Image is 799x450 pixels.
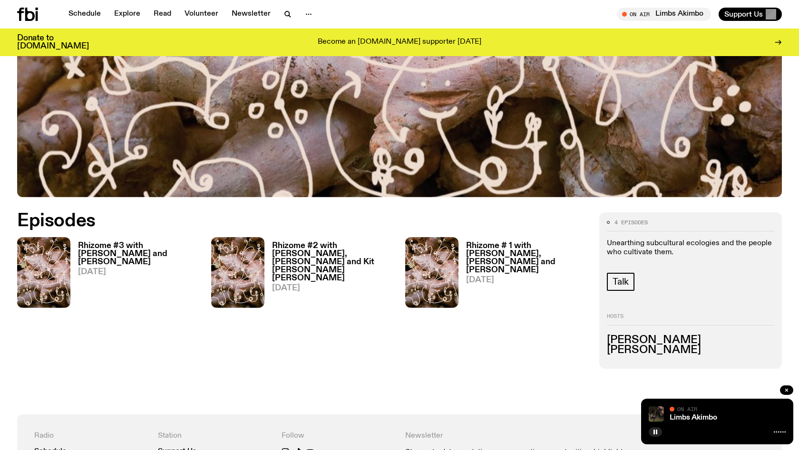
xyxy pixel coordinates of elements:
[613,277,629,287] span: Talk
[34,431,146,440] h4: Radio
[607,273,634,291] a: Talk
[282,431,394,440] h4: Follow
[607,314,774,325] h2: Hosts
[158,431,270,440] h4: Station
[272,242,394,282] h3: Rhizome #2 with [PERSON_NAME], [PERSON_NAME] and Kit [PERSON_NAME] [PERSON_NAME]
[607,345,774,355] h3: [PERSON_NAME]
[78,242,200,266] h3: Rhizome #3 with [PERSON_NAME] and [PERSON_NAME]
[318,38,481,47] p: Become an [DOMAIN_NAME] supporter [DATE]
[614,220,648,225] span: 4 episodes
[617,8,711,21] button: On AirLimbs Akimbo
[466,242,588,274] h3: Rhizome # 1 with [PERSON_NAME], [PERSON_NAME] and [PERSON_NAME]
[719,8,782,21] button: Support Us
[17,34,89,50] h3: Donate to [DOMAIN_NAME]
[458,242,588,308] a: Rhizome # 1 with [PERSON_NAME], [PERSON_NAME] and [PERSON_NAME][DATE]
[607,335,774,345] h3: [PERSON_NAME]
[670,414,717,421] a: Limbs Akimbo
[405,237,458,308] img: A close up picture of a bunch of ginger roots. Yellow squiggles with arrows, hearts and dots are ...
[70,242,200,308] a: Rhizome #3 with [PERSON_NAME] and [PERSON_NAME][DATE]
[226,8,276,21] a: Newsletter
[272,284,394,292] span: [DATE]
[677,406,697,412] span: On Air
[63,8,107,21] a: Schedule
[607,239,774,257] p: Unearthing subcultural ecologies and the people who cultivate them.
[78,268,200,276] span: [DATE]
[405,431,641,440] h4: Newsletter
[108,8,146,21] a: Explore
[17,237,70,308] img: A close up picture of a bunch of ginger roots. Yellow squiggles with arrows, hearts and dots are ...
[724,10,763,19] span: Support Us
[264,242,394,308] a: Rhizome #2 with [PERSON_NAME], [PERSON_NAME] and Kit [PERSON_NAME] [PERSON_NAME][DATE]
[466,276,588,284] span: [DATE]
[649,406,664,421] img: Jackson sits at an outdoor table, legs crossed and gazing at a black and brown dog also sitting a...
[211,237,264,308] img: A close up picture of a bunch of ginger roots. Yellow squiggles with arrows, hearts and dots are ...
[179,8,224,21] a: Volunteer
[148,8,177,21] a: Read
[17,212,523,230] h2: Episodes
